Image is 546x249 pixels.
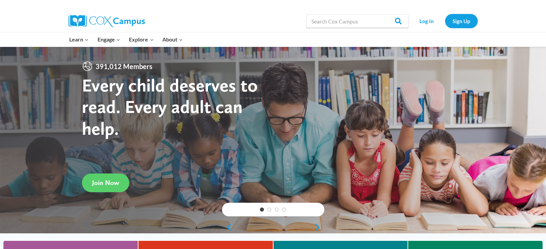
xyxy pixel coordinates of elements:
[275,207,279,212] a: 3
[445,14,478,28] a: Sign Up
[267,207,271,212] a: 2
[65,32,187,47] nav: Primary Navigation
[98,35,120,44] span: Engage
[222,223,232,231] a: previous
[412,14,478,28] nav: Secondary Navigation
[82,74,258,139] strong: Every child deserves to read. Every adult can help.
[92,179,119,187] span: Join Now
[260,207,264,212] a: 1
[69,15,145,27] img: Cox Campus
[314,223,324,231] a: next
[222,220,324,234] div: content slider buttons
[93,61,155,72] span: 391,012 Members
[82,173,129,192] a: Join Now
[69,35,89,44] span: Learn
[412,14,442,28] a: Log In
[162,35,183,44] span: About
[306,14,409,28] input: Search Cox Campus
[129,35,153,44] span: Explore
[282,207,286,212] a: 4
